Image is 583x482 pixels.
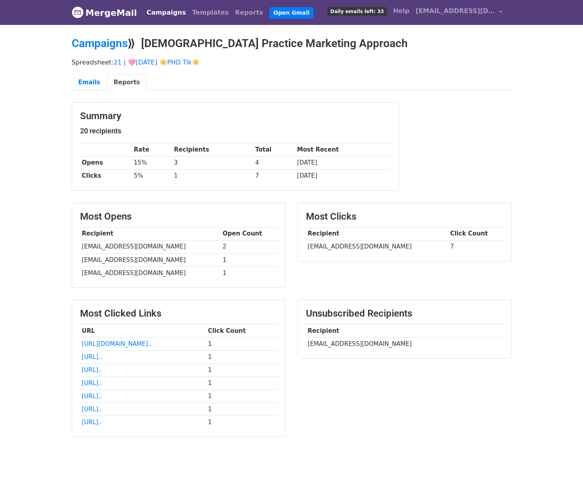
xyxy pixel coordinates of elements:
th: Opens [80,156,132,169]
td: [DATE] [295,169,390,182]
h3: Most Clicks [306,211,503,222]
td: 1 [206,350,277,363]
a: [URL][DOMAIN_NAME].. [82,340,151,347]
p: Spreadsheet: [72,58,512,66]
h3: Most Opens [80,211,277,222]
a: Help [390,3,413,19]
td: 15% [132,156,172,169]
th: Open Count [221,227,277,240]
td: 1 [206,403,277,416]
th: Recipient [306,324,503,337]
td: 1 [221,266,277,279]
a: Open Gmail [270,7,313,19]
a: 21 | 🩷[DATE] ☀️PHD Tik☀️ [114,59,200,66]
a: Campaigns [72,37,128,50]
a: [URL].. [82,419,102,426]
a: Daily emails left: 33 [324,3,390,19]
a: MergeMail [72,4,137,21]
th: URL [80,324,206,337]
h2: ⟫ [DEMOGRAPHIC_DATA] Practice Marketing Approach [72,37,512,50]
span: Daily emails left: 33 [327,7,386,16]
a: [EMAIL_ADDRESS][DOMAIN_NAME] [413,3,505,22]
td: [EMAIL_ADDRESS][DOMAIN_NAME] [80,253,221,266]
td: 1 [206,377,277,390]
a: [URL].. [82,353,102,361]
span: [EMAIL_ADDRESS][DOMAIN_NAME] [416,6,495,16]
td: 3 [172,156,253,169]
td: 1 [221,253,277,266]
th: Rate [132,143,172,156]
th: Clicks [80,169,132,182]
td: [EMAIL_ADDRESS][DOMAIN_NAME] [80,266,221,279]
a: Emails [72,74,107,91]
td: 4 [253,156,295,169]
th: Recipient [80,227,221,240]
td: 5% [132,169,172,182]
iframe: Chat Widget [543,444,583,482]
a: Templates [189,5,232,21]
a: [URL].. [82,406,102,413]
h3: Summary [80,110,390,122]
img: MergeMail logo [72,6,84,18]
a: [URL].. [82,380,102,387]
th: Recipient [306,227,448,240]
th: Click Count [448,227,503,240]
td: [EMAIL_ADDRESS][DOMAIN_NAME] [306,240,448,253]
td: 1 [206,416,277,429]
a: Reports [107,74,147,91]
a: Reports [232,5,266,21]
td: [EMAIL_ADDRESS][DOMAIN_NAME] [80,240,221,253]
th: Total [253,143,295,156]
td: [EMAIL_ADDRESS][DOMAIN_NAME] [306,337,503,350]
a: Campaigns [143,5,189,21]
td: 1 [206,364,277,377]
th: Click Count [206,324,277,337]
a: [URL].. [82,366,102,374]
td: 2 [221,240,277,253]
td: [DATE] [295,156,390,169]
h3: Unsubscribed Recipients [306,308,503,319]
td: 1 [172,169,253,182]
td: 7 [448,240,503,253]
td: 1 [206,390,277,403]
th: Most Recent [295,143,390,156]
h3: Most Clicked Links [80,308,277,319]
a: [URL].. [82,393,102,400]
h5: 20 recipients [80,127,390,135]
th: Recipients [172,143,253,156]
td: 1 [206,337,277,350]
td: 7 [253,169,295,182]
